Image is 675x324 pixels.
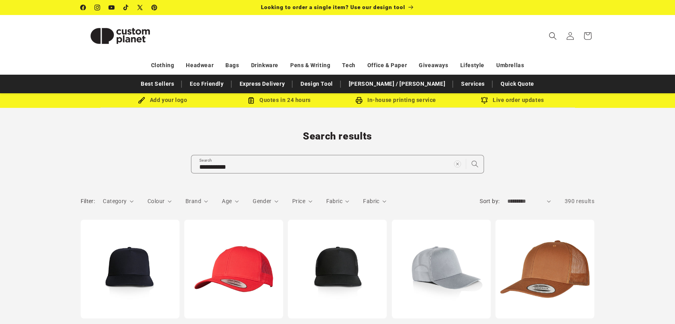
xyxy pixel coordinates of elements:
img: Custom Planet [81,18,160,54]
summary: Gender (0 selected) [253,197,278,205]
a: Umbrellas [496,58,524,72]
a: Pens & Writing [290,58,330,72]
span: Brand [185,198,201,204]
div: Add your logo [104,95,221,105]
summary: Fabric (0 selected) [326,197,350,205]
summary: Age (0 selected) [222,197,239,205]
button: Clear search term [449,155,466,173]
a: Lifestyle [460,58,484,72]
summary: Brand (0 selected) [185,197,208,205]
a: Drinkware [251,58,278,72]
summary: Fabric (0 selected) [363,197,386,205]
a: Best Sellers [137,77,178,91]
img: Order Updates Icon [248,97,255,104]
span: Price [292,198,305,204]
span: Gender [253,198,271,204]
a: Office & Paper [367,58,407,72]
img: Brush Icon [138,97,145,104]
div: Quotes in 24 hours [221,95,338,105]
span: Category [103,198,127,204]
span: Looking to order a single item? Use our design tool [261,4,405,10]
a: Custom Planet [78,15,163,57]
span: Fabric [326,198,342,204]
label: Sort by: [480,198,499,204]
img: Order updates [481,97,488,104]
span: 390 results [565,198,595,204]
a: Express Delivery [236,77,289,91]
span: Colour [147,198,164,204]
a: Eco Friendly [186,77,227,91]
a: Headwear [186,58,214,72]
h2: Filter: [81,197,95,205]
a: Design Tool [297,77,337,91]
summary: Category (0 selected) [103,197,134,205]
span: Fabric [363,198,379,204]
a: Tech [342,58,355,72]
a: Giveaways [419,58,448,72]
button: Search [466,155,484,173]
a: [PERSON_NAME] / [PERSON_NAME] [345,77,449,91]
a: Clothing [151,58,174,72]
span: Age [222,198,232,204]
a: Bags [225,58,239,72]
a: Services [457,77,489,91]
h1: Search results [81,130,595,143]
img: In-house printing [355,97,363,104]
summary: Colour (0 selected) [147,197,172,205]
summary: Price [292,197,312,205]
summary: Search [544,27,562,45]
div: In-house printing service [338,95,454,105]
div: Live order updates [454,95,571,105]
a: Quick Quote [497,77,538,91]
